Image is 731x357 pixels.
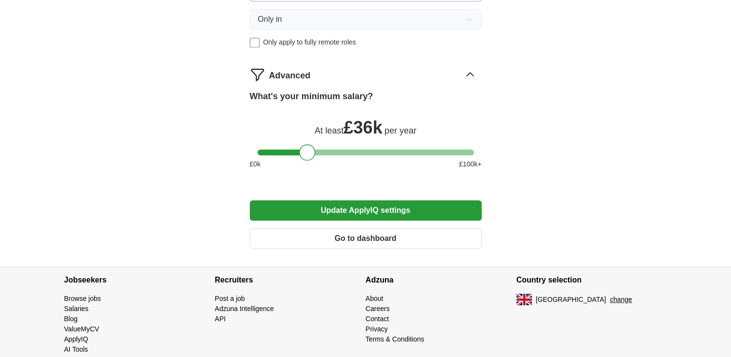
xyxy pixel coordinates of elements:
a: Terms & Conditions [366,335,424,343]
a: API [215,315,226,323]
button: Update ApplyIQ settings [250,200,482,221]
a: ValueMyCV [64,325,100,333]
a: Blog [64,315,78,323]
a: ApplyIQ [64,335,88,343]
a: AI Tools [64,345,88,353]
span: £ 0 k [250,159,261,169]
a: Careers [366,305,390,312]
h4: Country selection [516,267,667,294]
a: Privacy [366,325,388,333]
span: £ 100 k+ [459,159,481,169]
a: Contact [366,315,389,323]
button: Go to dashboard [250,228,482,249]
span: At least [315,126,344,135]
span: Advanced [269,69,311,82]
span: per year [385,126,416,135]
input: Only apply to fully remote roles [250,38,259,47]
img: UK flag [516,294,532,305]
a: Browse jobs [64,295,101,302]
span: [GEOGRAPHIC_DATA] [536,295,606,305]
button: Only in [250,9,482,30]
span: Only in [258,14,282,25]
img: filter [250,67,265,82]
span: £ 36k [344,118,382,137]
a: Post a job [215,295,245,302]
a: About [366,295,384,302]
a: Adzuna Intelligence [215,305,274,312]
label: What's your minimum salary? [250,90,373,103]
button: change [610,295,632,305]
a: Salaries [64,305,89,312]
span: Only apply to fully remote roles [263,37,356,47]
